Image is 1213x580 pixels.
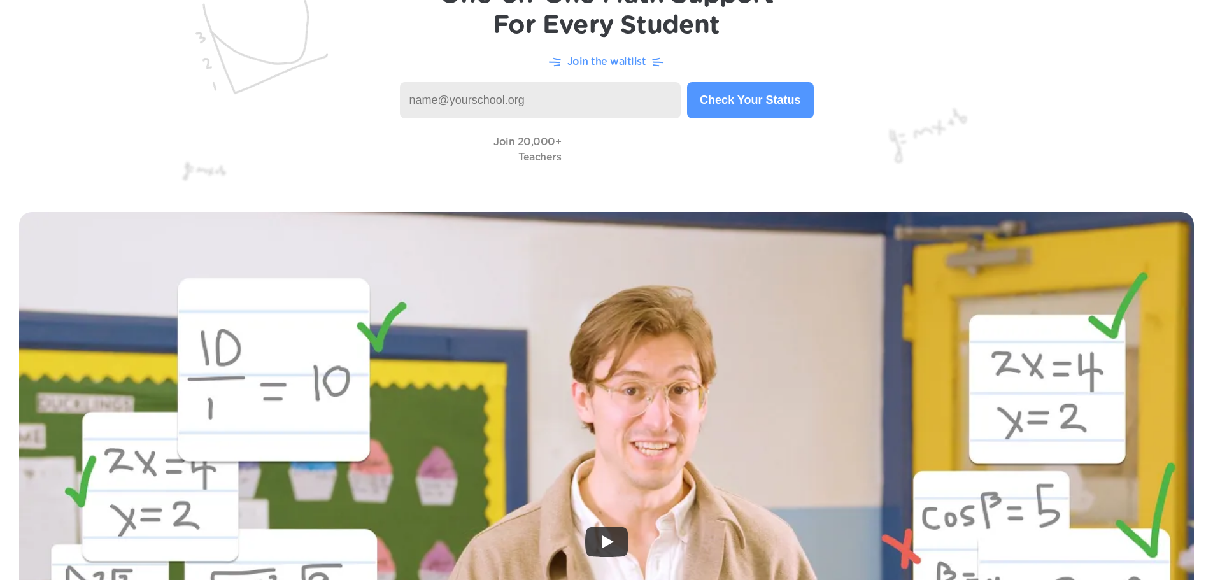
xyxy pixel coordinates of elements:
[400,82,681,118] input: name@yourschool.org
[687,82,813,118] button: Check Your Status
[567,54,646,69] p: Join the waitlist
[585,527,628,557] button: Play
[493,134,561,165] p: Join 20,000+ Teachers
